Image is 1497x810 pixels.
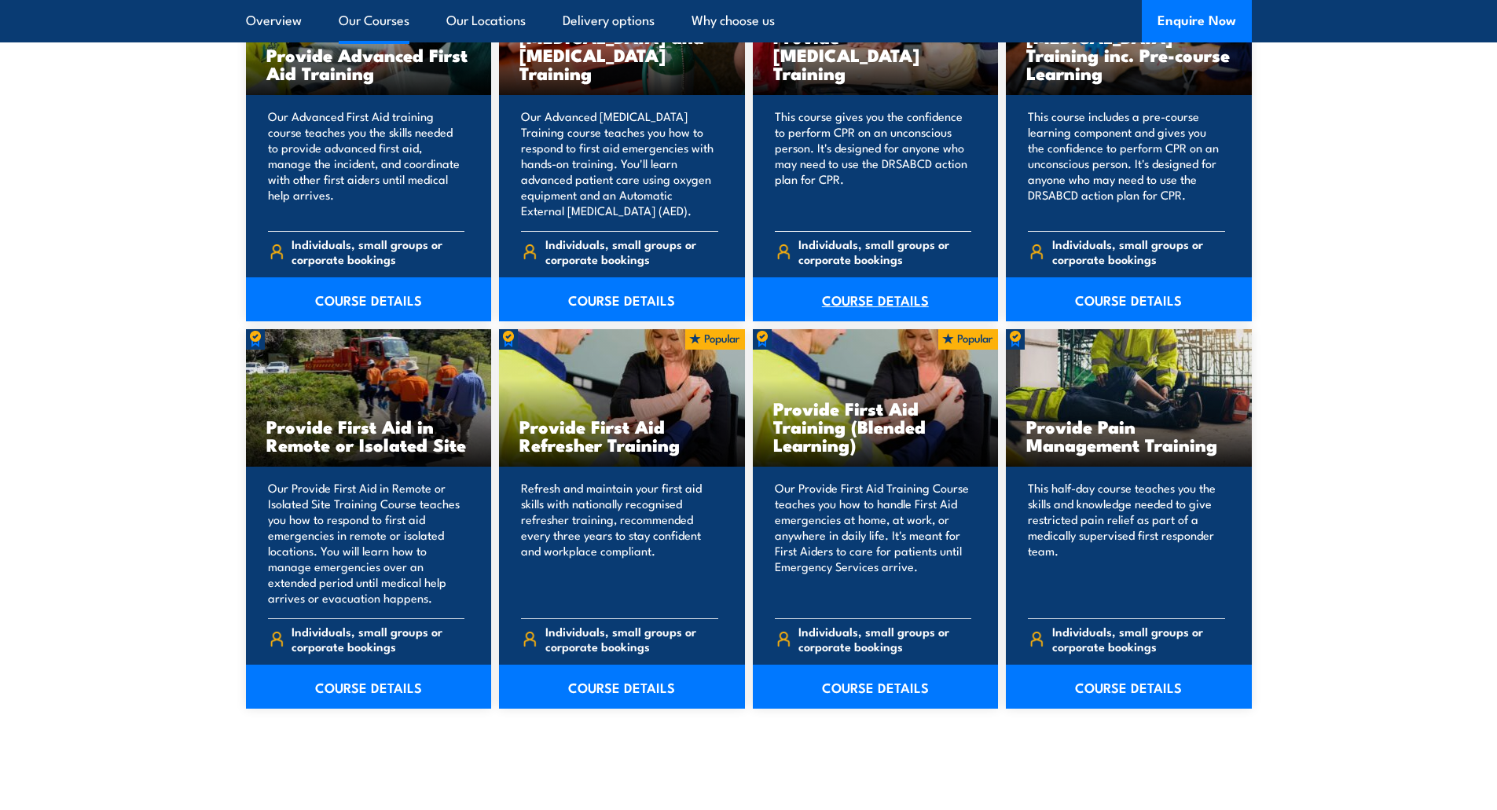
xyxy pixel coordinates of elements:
a: COURSE DETAILS [753,277,999,321]
span: Individuals, small groups or corporate bookings [798,624,971,654]
h3: Provide Pain Management Training [1026,417,1231,453]
span: Individuals, small groups or corporate bookings [545,236,718,266]
h3: Provide First Aid in Remote or Isolated Site [266,417,471,453]
span: Individuals, small groups or corporate bookings [798,236,971,266]
h3: Provide Advanced [MEDICAL_DATA] and [MEDICAL_DATA] Training [519,9,725,82]
p: This half-day course teaches you the skills and knowledge needed to give restricted pain relief a... [1028,480,1225,606]
span: Individuals, small groups or corporate bookings [545,624,718,654]
span: Individuals, small groups or corporate bookings [1052,236,1225,266]
p: Refresh and maintain your first aid skills with nationally recognised refresher training, recomme... [521,480,718,606]
a: COURSE DETAILS [499,665,745,709]
a: COURSE DETAILS [499,277,745,321]
a: COURSE DETAILS [1006,665,1252,709]
h3: Provide Advanced First Aid Training [266,46,471,82]
a: COURSE DETAILS [1006,277,1252,321]
span: Individuals, small groups or corporate bookings [292,236,464,266]
a: COURSE DETAILS [246,277,492,321]
h3: Provide First Aid Training (Blended Learning) [773,399,978,453]
p: This course gives you the confidence to perform CPR on an unconscious person. It's designed for a... [775,108,972,218]
p: This course includes a pre-course learning component and gives you the confidence to perform CPR ... [1028,108,1225,218]
p: Our Provide First Aid in Remote or Isolated Site Training Course teaches you how to respond to fi... [268,480,465,606]
h3: Provide First Aid Refresher Training [519,417,725,453]
a: COURSE DETAILS [246,665,492,709]
p: Our Provide First Aid Training Course teaches you how to handle First Aid emergencies at home, at... [775,480,972,606]
h3: Provide [MEDICAL_DATA] Training [773,27,978,82]
h3: Provide [MEDICAL_DATA] Training inc. Pre-course Learning [1026,9,1231,82]
p: Our Advanced First Aid training course teaches you the skills needed to provide advanced first ai... [268,108,465,218]
a: COURSE DETAILS [753,665,999,709]
span: Individuals, small groups or corporate bookings [1052,624,1225,654]
span: Individuals, small groups or corporate bookings [292,624,464,654]
p: Our Advanced [MEDICAL_DATA] Training course teaches you how to respond to first aid emergencies w... [521,108,718,218]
